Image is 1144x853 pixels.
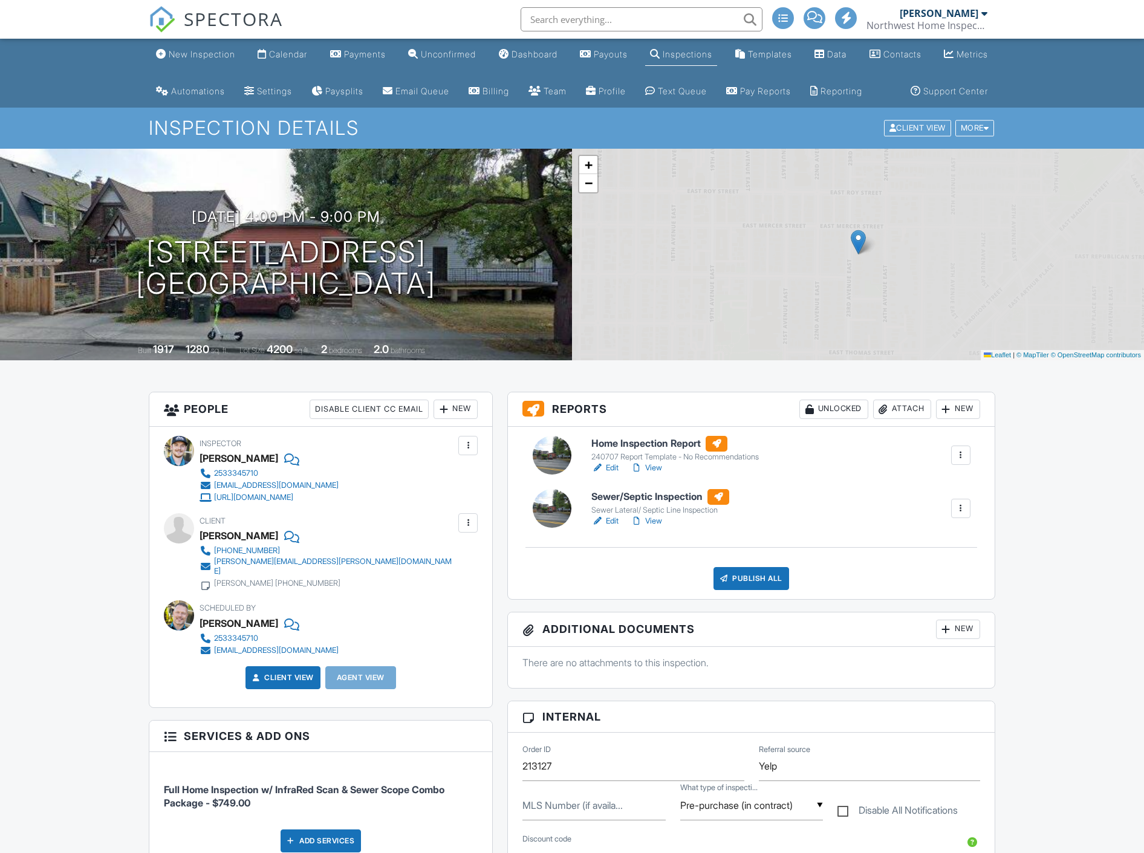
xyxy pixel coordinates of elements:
[214,634,258,643] div: 2533345710
[164,761,478,820] li: Service: Full Home Inspection w/ InfraRed Scan & Sewer Scope Combo Package
[344,49,386,59] div: Payments
[149,392,492,427] h3: People
[748,49,792,59] div: Templates
[192,209,380,225] h3: [DATE] 4:00 pm - 9:00 pm
[640,80,712,103] a: Text Queue
[214,481,339,490] div: [EMAIL_ADDRESS][DOMAIN_NAME]
[149,117,995,138] h1: Inspection Details
[200,557,455,576] a: [PERSON_NAME][EMAIL_ADDRESS][PERSON_NAME][DOMAIN_NAME]
[153,343,174,355] div: 1917
[321,343,327,355] div: 2
[149,16,283,42] a: SPECTORA
[522,656,980,669] p: There are no attachments to this inspection.
[214,646,339,655] div: [EMAIL_ADDRESS][DOMAIN_NAME]
[329,346,362,355] span: bedrooms
[866,19,987,31] div: Northwest Home Inspector
[186,343,209,355] div: 1280
[544,86,567,96] div: Team
[936,620,980,639] div: New
[955,120,995,137] div: More
[957,49,988,59] div: Metrics
[200,449,278,467] div: [PERSON_NAME]
[214,469,258,478] div: 2533345710
[591,489,729,505] h6: Sewer/Septic Inspection
[310,400,429,419] div: Disable Client CC Email
[759,744,810,755] label: Referral source
[591,515,619,527] a: Edit
[200,527,278,545] div: [PERSON_NAME]
[522,791,665,820] input: MLS Number (if available)
[837,805,958,820] label: Disable All Notifications
[585,175,593,190] span: −
[936,400,980,419] div: New
[253,44,312,66] a: Calendar
[521,7,762,31] input: Search everything...
[149,6,175,33] img: The Best Home Inspection Software - Spectora
[805,80,867,103] a: Reporting
[1013,351,1015,358] span: |
[325,86,363,96] div: Paysplits
[810,44,851,66] a: Data
[250,672,314,684] a: Client View
[591,462,619,474] a: Edit
[378,80,454,103] a: Email Queue
[884,120,951,137] div: Client View
[873,400,931,419] div: Attach
[211,346,228,355] span: sq. ft.
[522,834,571,845] label: Discount code
[214,557,455,576] div: [PERSON_NAME][EMAIL_ADDRESS][PERSON_NAME][DOMAIN_NAME]
[658,86,707,96] div: Text Queue
[200,632,339,644] a: 2533345710
[599,86,626,96] div: Profile
[883,49,921,59] div: Contacts
[680,782,758,793] label: What type of inspection do you need?
[740,86,791,96] div: Pay Reports
[575,44,632,66] a: Payouts
[136,236,436,300] h1: [STREET_ADDRESS] [GEOGRAPHIC_DATA]
[294,346,310,355] span: sq.ft.
[524,80,571,103] a: Team
[508,612,995,647] h3: Additional Documents
[307,80,368,103] a: Paysplits
[591,436,759,452] h6: Home Inspection Report
[721,80,796,103] a: Pay Reports
[730,44,797,66] a: Templates
[591,505,729,515] div: Sewer Lateral/ Septic Line Inspection
[522,744,551,755] label: Order ID
[239,80,297,103] a: Settings
[483,86,509,96] div: Billing
[464,80,514,103] a: Billing
[200,516,226,525] span: Client
[512,49,557,59] div: Dashboard
[579,174,597,192] a: Zoom out
[164,783,444,809] span: Full Home Inspection w/ InfraRed Scan & Sewer Scope Combo Package - $749.00
[494,44,562,66] a: Dashboard
[713,567,789,590] div: Publish All
[631,515,662,527] a: View
[508,701,995,733] h3: Internal
[151,44,240,66] a: New Inspection
[1051,351,1141,358] a: © OpenStreetMap contributors
[200,467,339,479] a: 2533345710
[883,123,954,132] a: Client View
[138,346,151,355] span: Built
[149,721,492,752] h3: Services & Add ons
[851,230,866,255] img: Marker
[827,49,847,59] div: Data
[184,6,283,31] span: SPECTORA
[939,44,993,66] a: Metrics
[281,829,361,852] div: Add Services
[391,346,425,355] span: bathrooms
[508,392,995,427] h3: Reports
[821,86,862,96] div: Reporting
[906,80,993,103] a: Support Center
[395,86,449,96] div: Email Queue
[239,346,265,355] span: Lot Size
[267,343,293,355] div: 4200
[591,489,729,516] a: Sewer/Septic Inspection Sewer Lateral/ Septic Line Inspection
[579,156,597,174] a: Zoom in
[200,491,339,504] a: [URL][DOMAIN_NAME]
[984,351,1011,358] a: Leaflet
[591,452,759,462] div: 240707 Report Template - No Recommendations
[325,44,391,66] a: Payments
